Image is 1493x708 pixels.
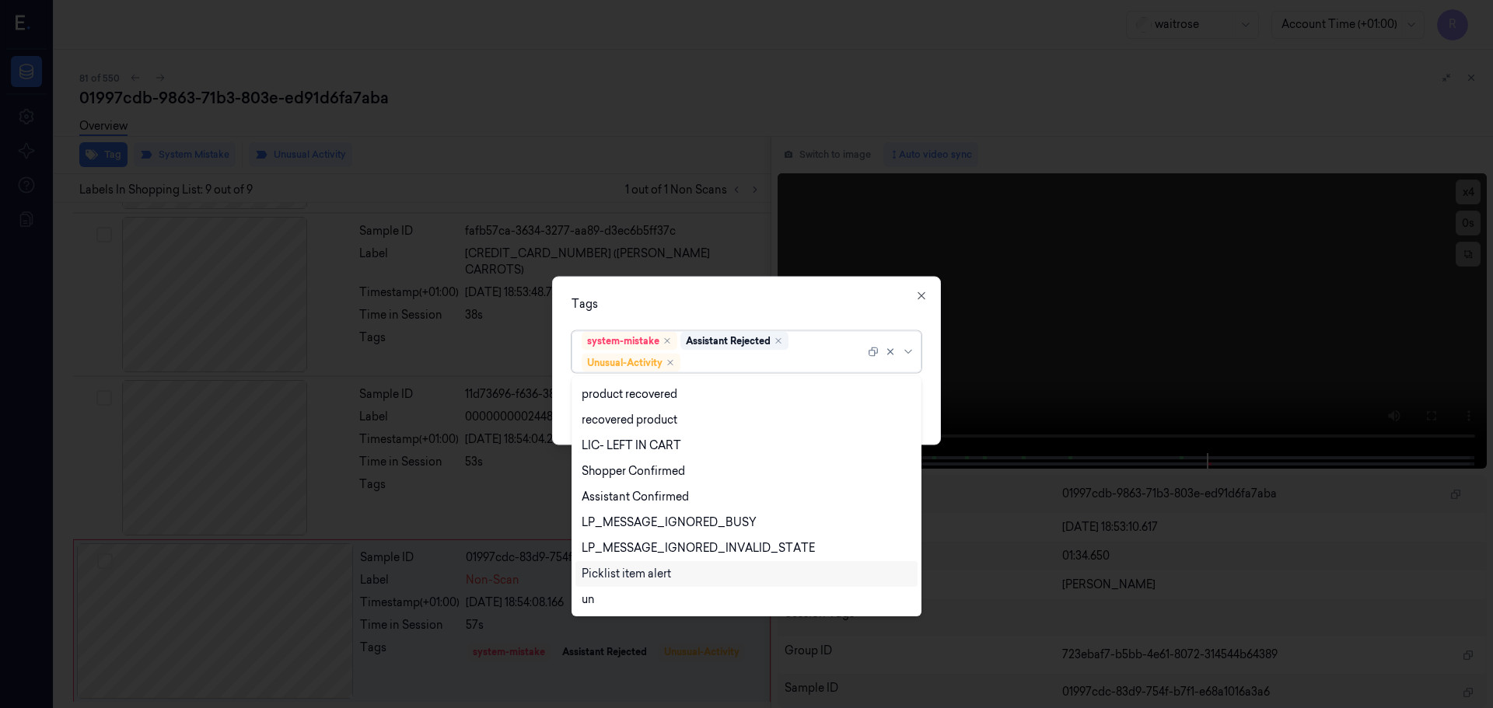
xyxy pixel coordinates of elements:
div: Unusual-Activity [587,355,663,369]
div: Shopper Confirmed [582,463,685,480]
div: Picklist item alert [582,566,671,582]
div: Assistant Confirmed [582,489,689,505]
div: product recovered [582,386,677,403]
div: Assistant Rejected [686,333,771,347]
div: un [582,591,595,608]
div: LP_MESSAGE_IGNORED_BUSY [582,514,757,531]
div: Remove ,Assistant Rejected [774,336,783,345]
div: LIC- LEFT IN CART [582,438,681,454]
div: recovered product [582,412,677,428]
div: Remove ,system-mistake [663,336,672,345]
div: system-mistake [587,333,659,347]
div: Tags [572,295,921,312]
div: Remove ,Unusual-Activity [666,357,675,367]
div: LP_MESSAGE_IGNORED_INVALID_STATE [582,540,815,556]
